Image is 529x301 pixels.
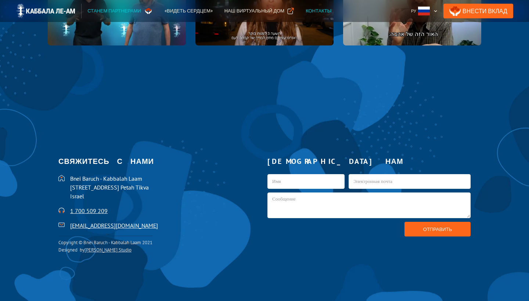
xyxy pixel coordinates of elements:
div: Станем партнерами [87,7,141,15]
a: Контакты [300,4,337,18]
div: Наш виртуальный дом [224,7,284,15]
div: Контакты [306,7,331,15]
a: «Видеть сердцем» [159,4,219,18]
a: Станем партнерами [82,4,159,18]
h2: Свяжитесь с нами [58,154,262,169]
input: Электронная почта [349,174,471,189]
div: Designed by [58,246,152,254]
form: kab1-Russian [267,174,471,236]
p: Bnei Baruch - Kabbalah Laam [STREET_ADDRESS] Petah Tikva Israel [70,174,262,201]
a: Наш виртуальный дом [219,4,300,18]
a: Внести Вклад [443,4,513,18]
a: 1 700 509 209 [70,207,108,214]
a: [PERSON_NAME] Studio [84,247,132,253]
div: Ру [411,7,416,15]
input: Имя [267,174,345,189]
h2: [DEMOGRAPHIC_DATA] нам [267,154,471,169]
input: Отправить [404,222,471,236]
div: Ру [408,4,440,18]
a: [EMAIL_ADDRESS][DOMAIN_NAME] [70,222,158,229]
div: «Видеть сердцем» [165,7,213,15]
div: Copyright © Bnei Baruch - Kabbalah Laam 2021 [58,239,152,246]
